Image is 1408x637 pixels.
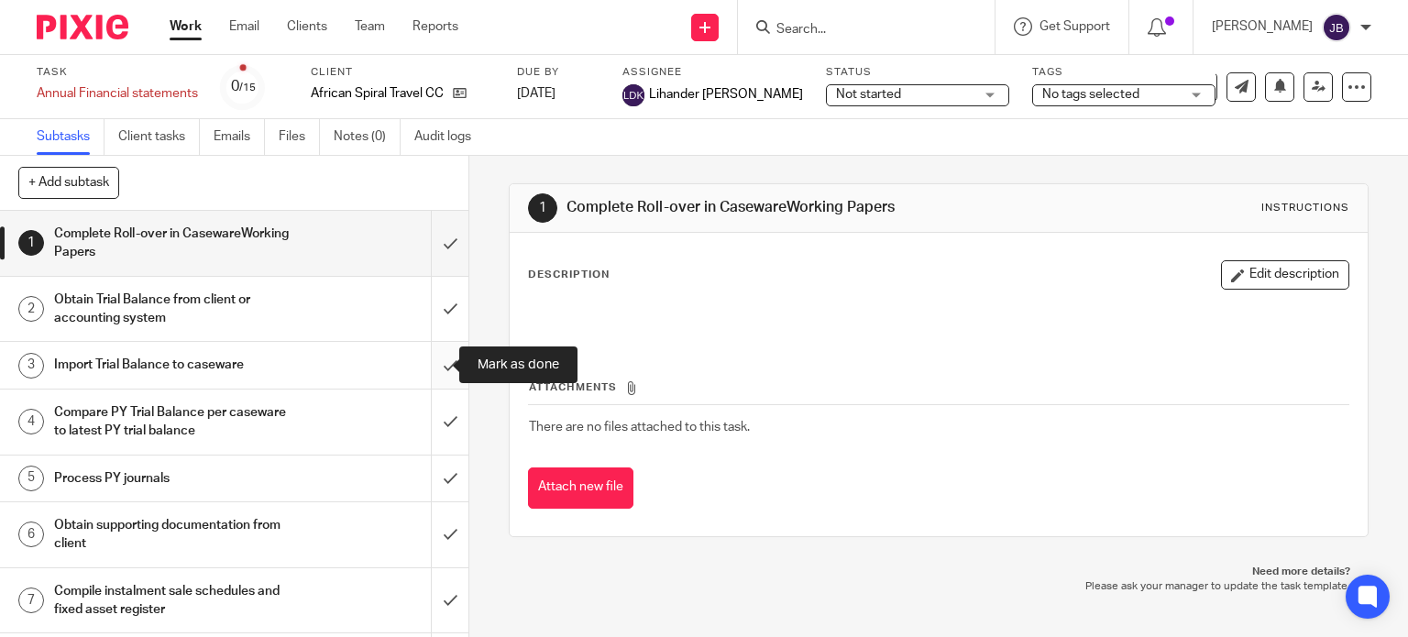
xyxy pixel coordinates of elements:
[1221,260,1349,290] button: Edit description
[414,119,485,155] a: Audit logs
[826,65,1009,80] label: Status
[18,296,44,322] div: 2
[54,577,293,624] h1: Compile instalment sale schedules and fixed asset register
[37,65,198,80] label: Task
[279,119,320,155] a: Files
[566,198,977,217] h1: Complete Roll-over in CasewareWorking Papers
[622,84,644,106] img: svg%3E
[54,511,293,558] h1: Obtain supporting documentation from client
[1032,65,1215,80] label: Tags
[529,382,617,392] span: Attachments
[214,119,265,155] a: Emails
[529,421,750,434] span: There are no files attached to this task.
[170,17,202,36] a: Work
[54,399,293,445] h1: Compare PY Trial Balance per caseware to latest PY trial balance
[528,467,633,509] button: Attach new file
[1322,13,1351,42] img: svg%3E
[527,579,1351,594] p: Please ask your manager to update the task template.
[37,84,198,103] div: Annual Financial statements
[1039,20,1110,33] span: Get Support
[311,84,444,103] p: African Spiral Travel CC
[239,82,256,93] small: /15
[517,65,599,80] label: Due by
[37,119,104,155] a: Subtasks
[528,193,557,223] div: 1
[18,409,44,434] div: 4
[18,466,44,491] div: 5
[118,119,200,155] a: Client tasks
[649,85,803,104] span: Lihander [PERSON_NAME]
[18,167,119,198] button: + Add subtask
[517,87,555,100] span: [DATE]
[412,17,458,36] a: Reports
[18,353,44,379] div: 3
[18,588,44,613] div: 7
[229,17,259,36] a: Email
[1261,201,1349,215] div: Instructions
[231,76,256,97] div: 0
[355,17,385,36] a: Team
[37,15,128,39] img: Pixie
[527,565,1351,579] p: Need more details?
[287,17,327,36] a: Clients
[54,465,293,492] h1: Process PY journals
[54,220,293,267] h1: Complete Roll-over in CasewareWorking Papers
[775,22,940,38] input: Search
[311,65,494,80] label: Client
[54,286,293,333] h1: Obtain Trial Balance from client or accounting system
[18,230,44,256] div: 1
[334,119,401,155] a: Notes (0)
[18,522,44,547] div: 6
[622,65,803,80] label: Assignee
[836,88,901,101] span: Not started
[1042,88,1139,101] span: No tags selected
[1212,17,1313,36] p: [PERSON_NAME]
[54,351,293,379] h1: Import Trial Balance to caseware
[528,268,610,282] p: Description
